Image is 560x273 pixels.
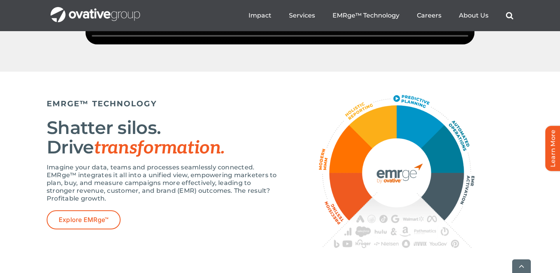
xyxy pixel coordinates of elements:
a: EMRge™ Technology [332,12,399,19]
a: Explore EMRge™ [47,210,121,229]
a: About Us [459,12,488,19]
p: Imagine your data, teams and processes seamlessly connected. EMRge™ integrates it all into a unif... [47,164,280,203]
img: Home – EMRge [319,95,474,248]
a: Search [506,12,513,19]
a: Careers [417,12,441,19]
a: OG_Full_horizontal_WHT [51,6,140,14]
span: Explore EMRge™ [59,216,108,224]
span: transformation. [94,137,225,159]
h5: EMRGE™ TECHNOLOGY [47,99,280,108]
a: Impact [248,12,271,19]
a: Services [289,12,315,19]
nav: Menu [248,3,513,28]
h2: Shatter silos. Drive [47,118,280,158]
